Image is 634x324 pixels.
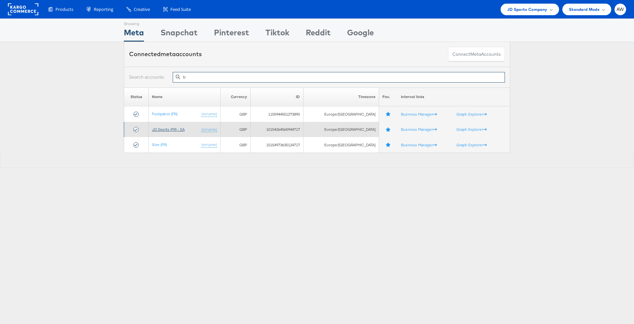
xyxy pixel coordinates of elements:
[220,106,250,122] td: GBP
[220,88,250,106] th: Currency
[456,127,487,132] a: Graph Explorer
[456,142,487,147] a: Graph Explorer
[250,137,303,153] td: 10154973630124717
[170,6,191,13] span: Feed Suite
[303,106,379,122] td: Europe/[GEOGRAPHIC_DATA]
[160,50,176,58] span: meta
[401,112,437,117] a: Business Manager
[129,50,202,58] div: Connected accounts
[152,127,185,132] a: JD Sports (FR) - SA
[306,27,331,42] div: Reddit
[201,111,217,117] a: (rename)
[214,27,249,42] div: Pinterest
[201,142,217,148] a: (rename)
[152,142,167,147] a: Size (FR)
[124,88,149,106] th: Status
[303,137,379,153] td: Europe/[GEOGRAPHIC_DATA]
[173,72,505,83] input: Filter
[250,88,303,106] th: ID
[55,6,73,13] span: Products
[124,27,144,42] div: Meta
[401,142,437,147] a: Business Manager
[507,6,547,13] span: JD Sports Company
[250,106,303,122] td: 1155944501273890
[448,47,505,62] button: ConnectmetaAccounts
[201,127,217,132] a: (rename)
[470,51,481,57] span: meta
[152,111,177,116] a: Footpatrol (FR)
[265,27,289,42] div: Tiktok
[401,127,437,132] a: Business Manager
[303,122,379,137] td: Europe/[GEOGRAPHIC_DATA]
[569,6,600,13] span: Standard Mode
[303,88,379,106] th: Timezone
[220,137,250,153] td: GBP
[149,88,220,106] th: Name
[94,6,113,13] span: Reporting
[250,122,303,137] td: 10154264565944717
[456,112,487,117] a: Graph Explorer
[134,6,150,13] span: Creative
[347,27,374,42] div: Google
[160,27,197,42] div: Snapchat
[220,122,250,137] td: GBP
[124,19,144,27] div: Showing
[616,7,624,12] span: AW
